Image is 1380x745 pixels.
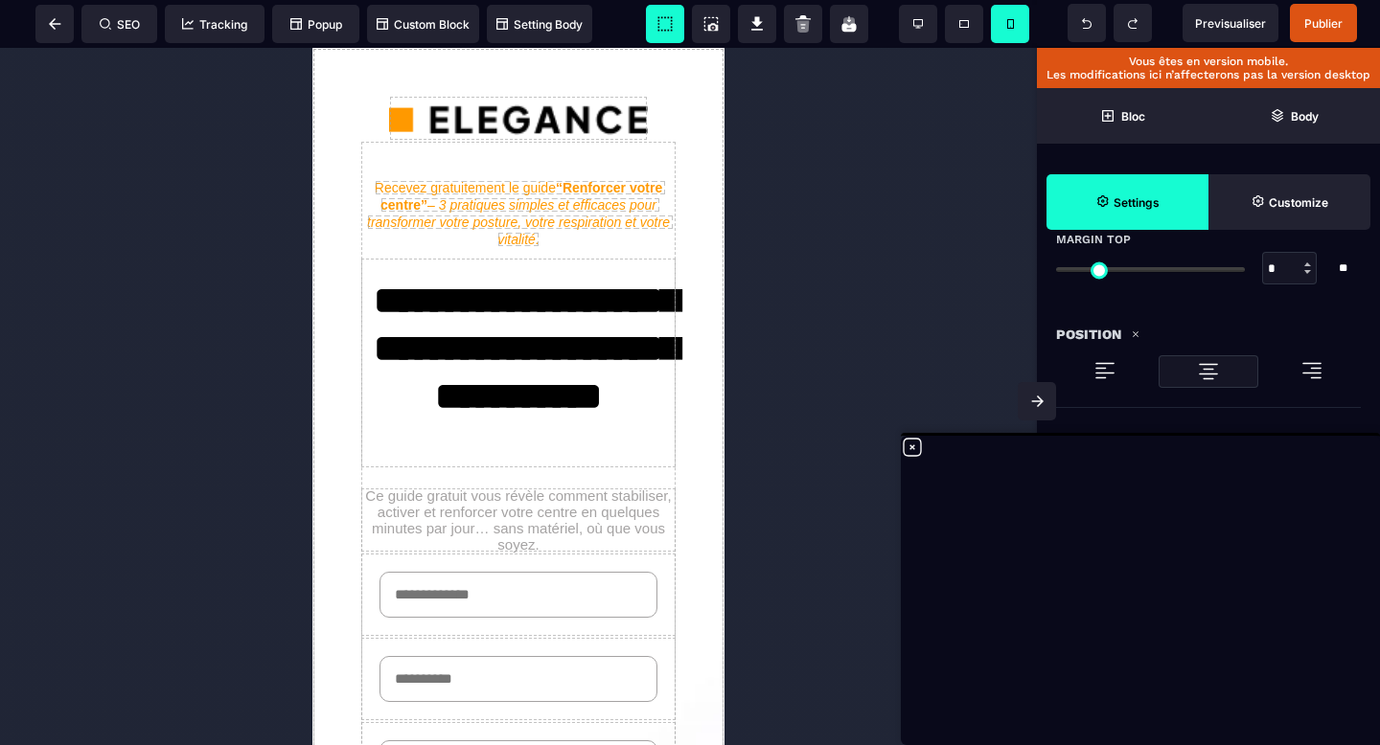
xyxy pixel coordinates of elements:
span: Preview [1183,4,1278,42]
span: Settings [1046,174,1208,230]
span: Open Blocks [1037,88,1208,144]
div: Action [1056,432,1361,455]
strong: Bloc [1121,109,1145,124]
span: Custom Block [377,17,470,32]
span: View components [646,5,684,43]
img: loading [1197,360,1220,383]
span: Tracking [182,17,247,32]
img: loading [1300,359,1323,382]
span: SEO [100,17,140,32]
strong: Body [1291,109,1319,124]
img: 36a31ef8dffae9761ab5e8e4264402e5_logo.png [77,48,335,93]
span: Previsualiser [1195,16,1266,31]
p: Les modifications ici n’affecterons pas la version desktop [1046,68,1370,81]
img: loading [1131,329,1140,339]
p: Position [1056,323,1121,346]
span: Publier [1304,16,1343,31]
span: Popup [290,17,342,32]
img: loading [1093,359,1116,382]
strong: Settings [1114,195,1160,210]
i: – 3 pratiques simples et efficaces pour transformer votre posture, votre respiration et votre vit... [55,149,361,199]
span: Open Style Manager [1208,174,1370,230]
span: Margin Top [1056,232,1131,247]
p: Vous êtes en version mobile. [1046,55,1370,68]
text: Ce guide gratuit vous révèle comment stabiliser, activer et renforcer votre centre en quelques mi... [48,440,364,505]
span: Setting Body [496,17,583,32]
span: Screenshot [692,5,730,43]
text: “Renforcer votre centre” [55,132,361,199]
span: Open Layer Manager [1208,88,1380,144]
strong: Customize [1269,195,1328,210]
span: Recevez gratuitement le guide [62,132,243,147]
